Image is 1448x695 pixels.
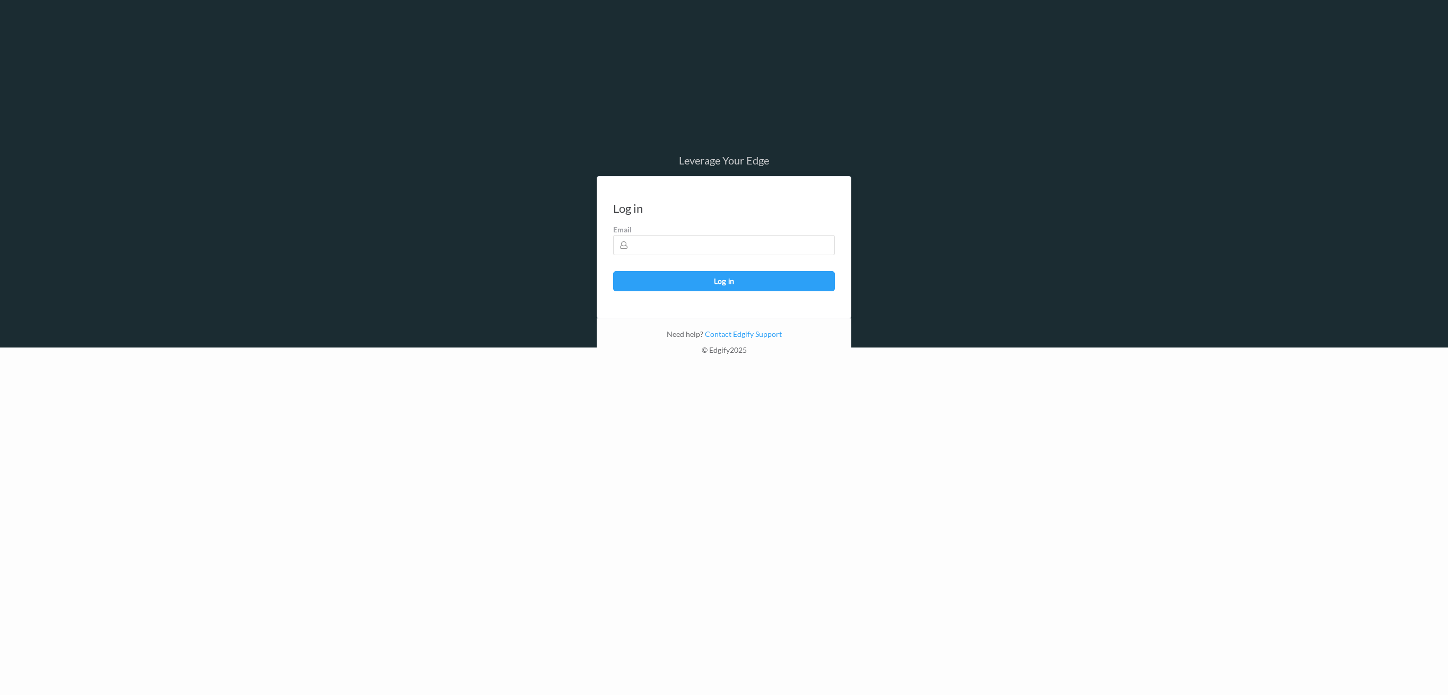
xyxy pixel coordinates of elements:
[613,203,643,214] div: Log in
[703,329,782,338] a: Contact Edgify Support
[597,329,851,345] div: Need help?
[613,271,835,291] button: Log in
[597,345,851,361] div: © Edgify 2025
[597,155,851,166] div: Leverage Your Edge
[613,224,835,235] label: Email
